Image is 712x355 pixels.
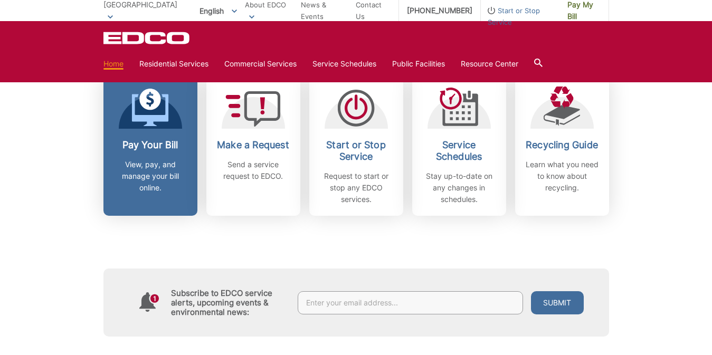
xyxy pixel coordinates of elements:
[392,58,445,70] a: Public Facilities
[420,139,498,162] h2: Service Schedules
[461,58,518,70] a: Resource Center
[214,159,292,182] p: Send a service request to EDCO.
[224,58,297,70] a: Commercial Services
[111,159,189,194] p: View, pay, and manage your bill online.
[214,139,292,151] h2: Make a Request
[317,139,395,162] h2: Start or Stop Service
[515,76,609,216] a: Recycling Guide Learn what you need to know about recycling.
[171,289,287,317] h4: Subscribe to EDCO service alerts, upcoming events & environmental news:
[317,170,395,205] p: Request to start or stop any EDCO services.
[523,139,601,151] h2: Recycling Guide
[531,291,584,314] button: Submit
[192,2,245,20] span: English
[206,76,300,216] a: Make a Request Send a service request to EDCO.
[298,291,523,314] input: Enter your email address...
[139,58,208,70] a: Residential Services
[111,139,189,151] h2: Pay Your Bill
[103,76,197,216] a: Pay Your Bill View, pay, and manage your bill online.
[103,32,191,44] a: EDCD logo. Return to the homepage.
[420,170,498,205] p: Stay up-to-date on any changes in schedules.
[103,58,124,70] a: Home
[412,76,506,216] a: Service Schedules Stay up-to-date on any changes in schedules.
[312,58,376,70] a: Service Schedules
[523,159,601,194] p: Learn what you need to know about recycling.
